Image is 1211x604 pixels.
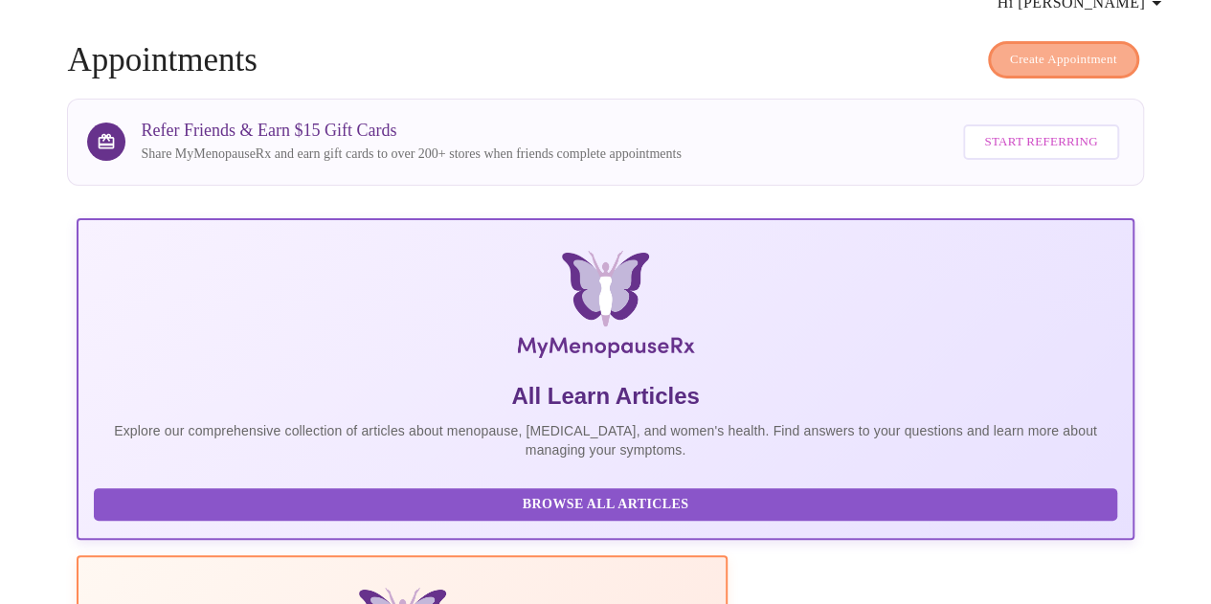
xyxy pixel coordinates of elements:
[113,493,1097,517] span: Browse All Articles
[1010,49,1117,71] span: Create Appointment
[253,251,957,366] img: MyMenopauseRx Logo
[984,131,1097,153] span: Start Referring
[958,115,1123,169] a: Start Referring
[94,495,1121,511] a: Browse All Articles
[94,421,1116,459] p: Explore our comprehensive collection of articles about menopause, [MEDICAL_DATA], and women's hea...
[141,145,681,164] p: Share MyMenopauseRx and earn gift cards to over 200+ stores when friends complete appointments
[963,124,1118,160] button: Start Referring
[988,41,1139,78] button: Create Appointment
[67,41,1143,79] h4: Appointments
[141,121,681,141] h3: Refer Friends & Earn $15 Gift Cards
[94,381,1116,412] h5: All Learn Articles
[94,488,1116,522] button: Browse All Articles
